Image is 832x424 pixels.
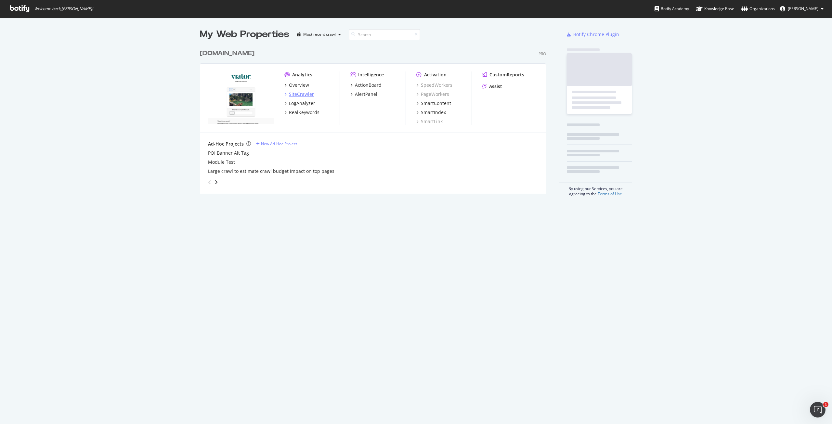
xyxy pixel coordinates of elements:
a: [DOMAIN_NAME] [200,49,257,58]
span: Rahul Bhadeshia [788,6,818,11]
a: Botify Chrome Plugin [567,31,619,38]
a: Assist [482,83,502,90]
a: SmartContent [416,100,451,107]
div: RealKeywords [289,109,319,116]
a: RealKeywords [284,109,319,116]
div: SmartIndex [421,109,446,116]
div: Overview [289,82,309,88]
a: Large crawl to estimate crawl budget impact on top pages [208,168,334,174]
span: Welcome back, [PERSON_NAME] ! [34,6,93,11]
a: Module Test [208,159,235,165]
a: SiteCrawler [284,91,314,97]
div: SiteCrawler [289,91,314,97]
a: Overview [284,82,309,88]
div: Analytics [292,71,312,78]
div: Knowledge Base [696,6,734,12]
div: Activation [424,71,447,78]
a: PageWorkers [416,91,449,97]
img: viator.com [208,71,274,124]
input: Search [349,29,420,40]
div: New Ad-Hoc Project [261,141,297,147]
div: Botify Chrome Plugin [573,31,619,38]
a: Terms of Use [598,191,622,197]
div: Pro [539,51,546,57]
div: Botify Academy [655,6,689,12]
iframe: Intercom live chat [810,402,825,418]
div: angle-right [214,179,218,186]
button: [PERSON_NAME] [775,4,829,14]
div: My Web Properties [200,28,289,41]
div: Assist [489,83,502,90]
a: SmartIndex [416,109,446,116]
div: grid [200,41,551,194]
div: SmartContent [421,100,451,107]
a: POI Banner Alt Tag [208,150,249,156]
span: 1 [823,402,828,407]
div: ActionBoard [355,82,382,88]
a: New Ad-Hoc Project [256,141,297,147]
a: SmartLink [416,118,443,125]
div: AlertPanel [355,91,377,97]
div: By using our Services, you are agreeing to the [559,183,632,197]
a: SpeedWorkers [416,82,452,88]
button: Most recent crawl [294,29,344,40]
a: CustomReports [482,71,524,78]
div: angle-left [205,177,214,187]
a: LogAnalyzer [284,100,315,107]
div: CustomReports [489,71,524,78]
div: Organizations [741,6,775,12]
div: [DOMAIN_NAME] [200,49,254,58]
div: Most recent crawl [303,32,336,36]
a: ActionBoard [350,82,382,88]
div: Intelligence [358,71,384,78]
div: Ad-Hoc Projects [208,141,244,147]
a: AlertPanel [350,91,377,97]
div: LogAnalyzer [289,100,315,107]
